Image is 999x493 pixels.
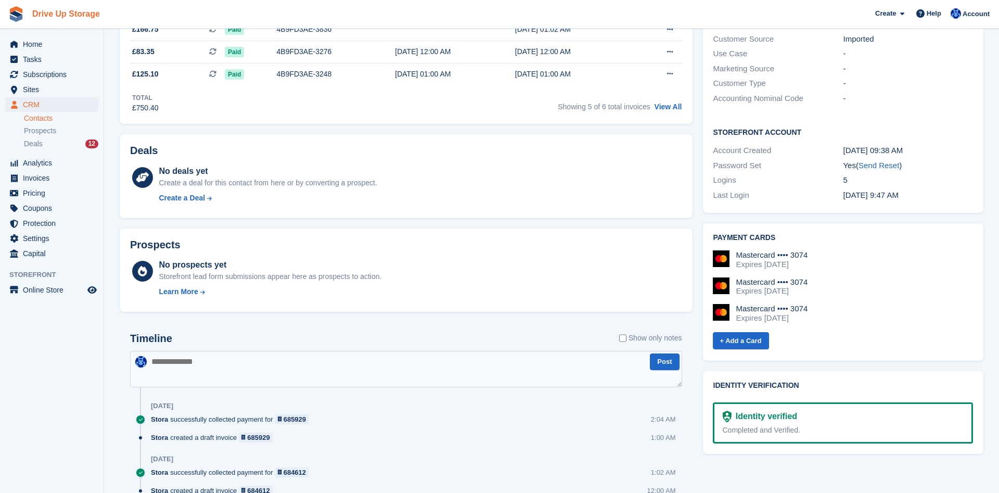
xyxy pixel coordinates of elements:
[843,145,973,157] div: [DATE] 09:38 AM
[843,78,973,90] div: -
[619,333,626,344] input: Show only notes
[856,161,902,170] span: ( )
[5,52,98,67] a: menu
[23,156,85,170] span: Analytics
[650,353,679,371] button: Post
[159,286,381,297] a: Learn More
[515,46,635,57] div: [DATE] 12:00 AM
[5,283,98,297] a: menu
[24,125,98,136] a: Prospects
[23,246,85,261] span: Capital
[651,414,676,424] div: 2:04 AM
[843,33,973,45] div: Imported
[713,78,843,90] div: Customer Type
[159,193,205,204] div: Create a Deal
[843,174,973,186] div: 5
[843,160,973,172] div: Yes
[86,284,98,296] a: Preview store
[132,46,155,57] span: £83.35
[558,103,650,111] span: Showing 5 of 6 total invoices
[159,259,381,271] div: No prospects yet
[736,304,808,313] div: Mastercard •••• 3074
[23,216,85,231] span: Protection
[275,414,309,424] a: 685929
[736,260,808,269] div: Expires [DATE]
[736,286,808,296] div: Expires [DATE]
[713,189,843,201] div: Last Login
[159,286,198,297] div: Learn More
[875,8,896,19] span: Create
[23,97,85,112] span: CRM
[9,270,104,280] span: Storefront
[713,277,729,294] img: Mastercard Logo
[5,97,98,112] a: menu
[736,313,808,323] div: Expires [DATE]
[23,231,85,246] span: Settings
[713,145,843,157] div: Account Created
[515,69,635,80] div: [DATE] 01:00 AM
[23,52,85,67] span: Tasks
[23,283,85,297] span: Online Store
[151,433,168,443] span: Stora
[5,156,98,170] a: menu
[159,165,377,178] div: No deals yet
[713,63,843,75] div: Marketing Source
[713,127,974,137] h2: Storefront Account
[225,69,244,80] span: Paid
[723,411,732,422] img: Identity Verification Ready
[5,201,98,216] a: menu
[8,6,24,22] img: stora-icon-8386f47178a22dfd0bd8f6a31ec36ba5ce8667c1dd55bd0f319d3a0aa187defe.svg
[395,46,515,57] div: [DATE] 12:00 AM
[275,467,309,477] a: 684612
[843,48,973,60] div: -
[284,414,306,424] div: 685929
[843,191,898,199] time: 2025-07-01 08:47:49 UTC
[132,24,159,35] span: £166.75
[651,433,676,443] div: 1:00 AM
[23,37,85,52] span: Home
[24,138,98,149] a: Deals 12
[713,93,843,105] div: Accounting Nominal Code
[5,231,98,246] a: menu
[277,24,395,35] div: 4B9FD3AE-3836
[132,69,159,80] span: £125.10
[28,5,104,22] a: Drive Up Storage
[5,82,98,97] a: menu
[85,140,98,148] div: 12
[151,455,173,463] div: [DATE]
[159,271,381,282] div: Storefront lead form submissions appear here as prospects to action.
[651,467,676,477] div: 1:02 AM
[135,356,147,368] img: Widnes Team
[5,216,98,231] a: menu
[130,333,172,345] h2: Timeline
[5,246,98,261] a: menu
[5,37,98,52] a: menu
[23,186,85,200] span: Pricing
[277,69,395,80] div: 4B9FD3AE-3248
[713,160,843,172] div: Password Set
[843,63,973,75] div: -
[151,433,278,443] div: created a draft invoice
[723,425,964,436] div: Completed and Verified.
[132,103,159,113] div: £750.40
[24,139,43,149] span: Deals
[151,414,314,424] div: successfully collected payment for
[247,433,270,443] div: 685929
[151,414,168,424] span: Stora
[713,304,729,321] img: Mastercard Logo
[151,467,314,477] div: successfully collected payment for
[24,113,98,123] a: Contacts
[713,48,843,60] div: Use Case
[732,410,797,423] div: Identity verified
[225,24,244,35] span: Paid
[5,171,98,185] a: menu
[515,24,635,35] div: [DATE] 01:02 AM
[736,277,808,287] div: Mastercard •••• 3074
[713,33,843,45] div: Customer Source
[159,178,377,188] div: Create a deal for this contact from here or by converting a prospect.
[619,333,682,344] label: Show only notes
[239,433,273,443] a: 685929
[277,46,395,57] div: 4B9FD3AE-3276
[713,234,974,242] h2: Payment cards
[159,193,377,204] a: Create a Deal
